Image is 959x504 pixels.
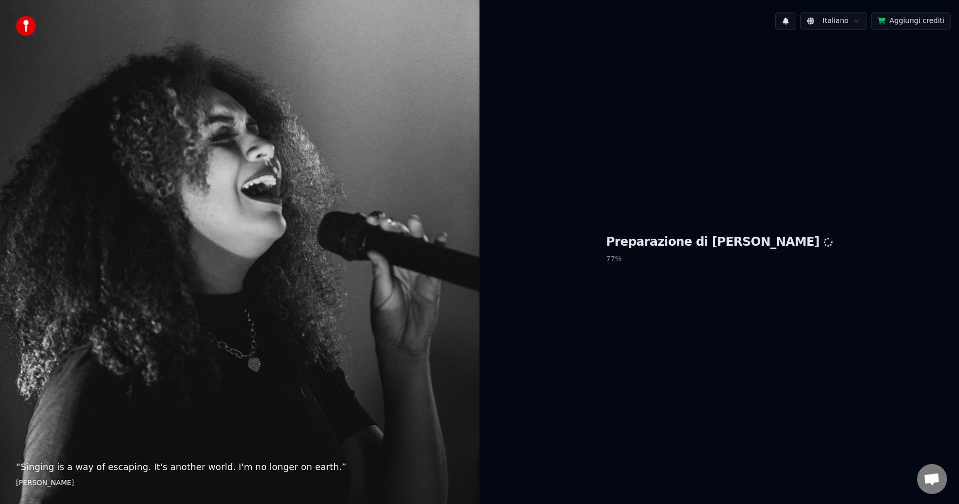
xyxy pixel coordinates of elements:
[606,234,833,250] h1: Preparazione di [PERSON_NAME]
[16,478,464,488] footer: [PERSON_NAME]
[917,464,947,494] div: Aprire la chat
[606,250,833,268] p: 77 %
[871,12,951,30] button: Aggiungi crediti
[16,16,36,36] img: youka
[16,460,464,474] p: “ Singing is a way of escaping. It's another world. I'm no longer on earth. ”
